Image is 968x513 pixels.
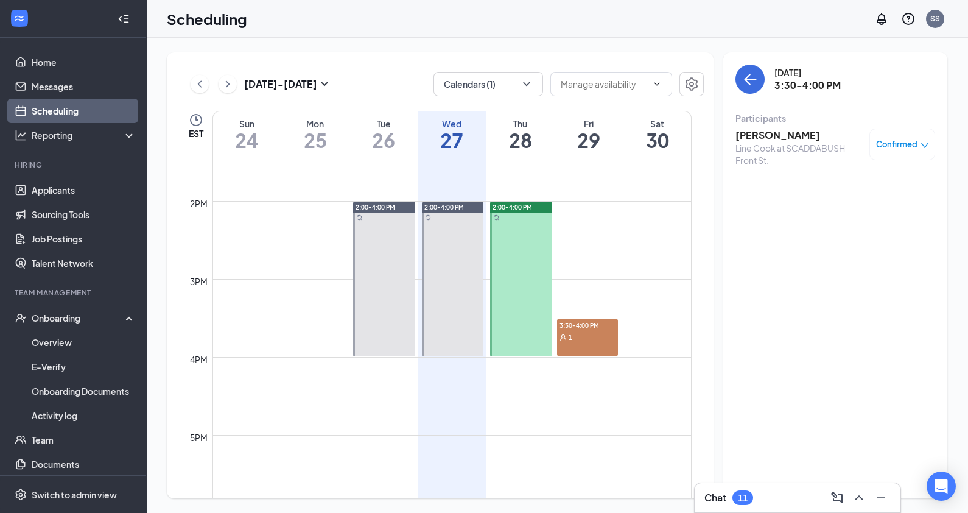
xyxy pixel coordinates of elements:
div: 4pm [188,353,210,366]
div: Fri [555,118,623,130]
div: 3pm [188,275,210,288]
button: ChevronLeft [191,75,209,93]
svg: Sync [425,214,431,221]
svg: Notifications [874,12,889,26]
h1: 24 [213,130,281,150]
svg: QuestionInfo [901,12,916,26]
input: Manage availability [561,77,647,91]
button: Minimize [871,488,891,508]
svg: Settings [684,77,699,91]
a: August 29, 2025 [555,111,623,157]
a: Applicants [32,178,136,202]
div: 2pm [188,197,210,210]
svg: ArrowLeft [743,72,757,87]
svg: Minimize [874,490,888,505]
span: EST [189,127,203,140]
div: Sat [623,118,691,130]
h1: Scheduling [167,9,247,29]
h3: [PERSON_NAME] [735,129,863,142]
a: August 27, 2025 [418,111,486,157]
a: Activity log [32,403,136,428]
a: E-Verify [32,355,136,379]
div: Participants [735,112,935,124]
span: 3:30-4:00 PM [557,319,618,331]
h3: 3:30-4:00 PM [774,79,841,92]
h3: [DATE] - [DATE] [244,77,317,91]
div: Wed [418,118,486,130]
svg: ChevronDown [521,78,533,90]
a: Onboarding Documents [32,379,136,403]
svg: User [559,334,567,341]
h1: 26 [349,130,417,150]
div: Onboarding [32,312,125,324]
div: Thu [486,118,554,130]
button: back-button [735,65,765,94]
span: 2:00-4:00 PM [356,203,395,211]
a: August 24, 2025 [213,111,281,157]
span: down [921,141,929,150]
div: Team Management [15,288,133,298]
div: Mon [281,118,349,130]
button: Calendars (1)ChevronDown [433,72,543,96]
div: Hiring [15,160,133,170]
div: 11 [738,493,748,503]
div: Tue [349,118,417,130]
svg: Sync [493,214,499,221]
a: Home [32,50,136,74]
span: 1 [569,333,572,342]
div: Open Intercom Messenger [927,472,956,501]
div: 5pm [188,431,210,444]
svg: Sync [356,214,362,221]
button: ChevronRight [219,75,237,93]
h3: Chat [704,491,726,504]
svg: ChevronUp [852,490,866,505]
div: Switch to admin view [32,489,117,501]
svg: Settings [15,489,27,501]
button: ComposeMessage [827,488,847,508]
svg: ChevronLeft [194,77,206,91]
a: Documents [32,452,136,476]
div: Line Cook at SCADDABUSH Front St. [735,142,863,166]
svg: ComposeMessage [830,490,844,505]
a: August 28, 2025 [486,111,554,157]
h1: 28 [486,130,554,150]
svg: ChevronRight [222,77,234,91]
span: Confirmed [876,138,917,150]
h1: 25 [281,130,349,150]
svg: Analysis [15,129,27,141]
h1: 30 [623,130,691,150]
svg: UserCheck [15,312,27,324]
a: Job Postings [32,227,136,251]
a: Overview [32,330,136,355]
svg: Collapse [117,13,130,25]
span: 2:00-4:00 PM [493,203,532,211]
a: August 25, 2025 [281,111,349,157]
div: [DATE] [774,66,841,79]
h1: 27 [418,130,486,150]
div: Reporting [32,129,136,141]
svg: WorkstreamLogo [13,12,26,24]
a: August 26, 2025 [349,111,417,157]
svg: SmallChevronDown [317,77,332,91]
div: Sun [213,118,281,130]
a: August 30, 2025 [623,111,691,157]
a: Scheduling [32,99,136,123]
h1: 29 [555,130,623,150]
a: Sourcing Tools [32,202,136,227]
span: 2:00-4:00 PM [424,203,464,211]
button: Settings [679,72,704,96]
a: Talent Network [32,251,136,275]
a: Team [32,428,136,452]
div: SS [930,13,940,24]
svg: Clock [189,113,203,127]
svg: ChevronDown [652,79,662,89]
button: ChevronUp [849,488,869,508]
a: Messages [32,74,136,99]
